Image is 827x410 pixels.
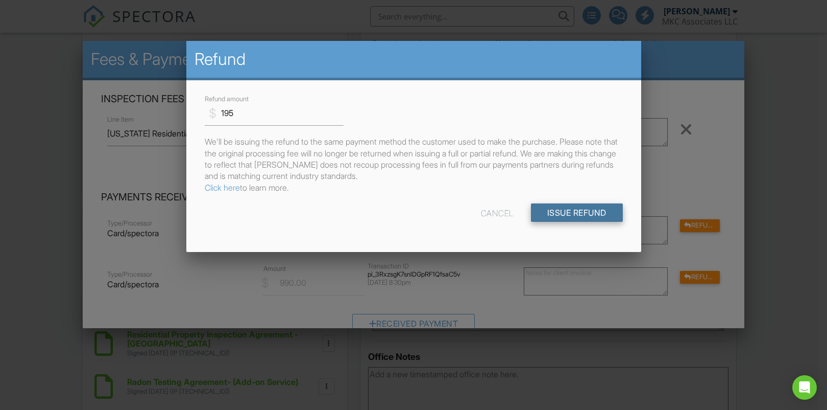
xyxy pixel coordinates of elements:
div: Open Intercom Messenger [792,375,817,400]
input: Issue Refund [531,203,623,222]
a: Click here [205,183,240,193]
div: $ [209,105,216,122]
div: Cancel [481,203,514,222]
h2: Refund [194,49,633,70]
p: We'll be issuing the refund to the same payment method the customer used to make the purchase. Pl... [205,136,623,193]
label: Refund amount [205,95,249,104]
